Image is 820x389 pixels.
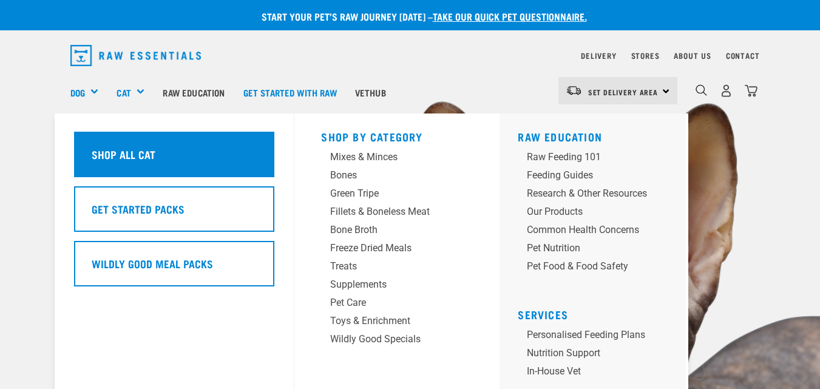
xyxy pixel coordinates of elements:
span: Set Delivery Area [588,90,659,94]
a: Delivery [581,53,616,58]
h5: Shop All Cat [92,146,155,162]
div: Common Health Concerns [527,223,647,237]
a: Stores [631,53,660,58]
a: Raw Education [518,134,602,140]
a: Freeze Dried Meals [321,241,473,259]
a: Cat [117,86,130,100]
div: Mixes & Minces [330,150,444,164]
a: Treats [321,259,473,277]
a: Pet Care [321,296,473,314]
div: Bones [330,168,444,183]
h5: Shop By Category [321,130,473,140]
a: Common Health Concerns [518,223,676,241]
a: take our quick pet questionnaire. [433,13,587,19]
a: Personalised Feeding Plans [518,328,676,346]
a: Nutrition Support [518,346,676,364]
a: Green Tripe [321,186,473,205]
a: Dog [70,86,85,100]
img: van-moving.png [566,85,582,96]
a: Bone Broth [321,223,473,241]
a: Wildly Good Specials [321,332,473,350]
a: Get Started Packs [74,186,274,241]
div: Wildly Good Specials [330,332,444,347]
div: Toys & Enrichment [330,314,444,328]
img: user.png [720,84,733,97]
a: Fillets & Boneless Meat [321,205,473,223]
a: Supplements [321,277,473,296]
a: Feeding Guides [518,168,676,186]
div: Pet Care [330,296,444,310]
a: Pet Food & Food Safety [518,259,676,277]
a: Wildly Good Meal Packs [74,241,274,296]
a: Shop All Cat [74,132,274,186]
div: Green Tripe [330,186,444,201]
img: Raw Essentials Logo [70,45,202,66]
div: Research & Other Resources [527,186,647,201]
nav: dropdown navigation [61,40,760,71]
h5: Services [518,308,676,318]
h5: Get Started Packs [92,201,185,217]
div: Fillets & Boneless Meat [330,205,444,219]
img: home-icon@2x.png [745,84,757,97]
div: Feeding Guides [527,168,647,183]
a: Contact [726,53,760,58]
a: Mixes & Minces [321,150,473,168]
div: Bone Broth [330,223,444,237]
a: Toys & Enrichment [321,314,473,332]
a: Vethub [346,68,395,117]
a: Get started with Raw [234,68,346,117]
a: Raw Feeding 101 [518,150,676,168]
img: home-icon-1@2x.png [696,84,707,96]
div: Our Products [527,205,647,219]
a: Pet Nutrition [518,241,676,259]
div: Freeze Dried Meals [330,241,444,255]
div: Supplements [330,277,444,292]
div: Pet Nutrition [527,241,647,255]
div: Raw Feeding 101 [527,150,647,164]
a: Raw Education [154,68,234,117]
a: About Us [674,53,711,58]
a: Research & Other Resources [518,186,676,205]
a: In-house vet [518,364,676,382]
h5: Wildly Good Meal Packs [92,255,213,271]
div: Pet Food & Food Safety [527,259,647,274]
a: Bones [321,168,473,186]
div: Treats [330,259,444,274]
a: Our Products [518,205,676,223]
